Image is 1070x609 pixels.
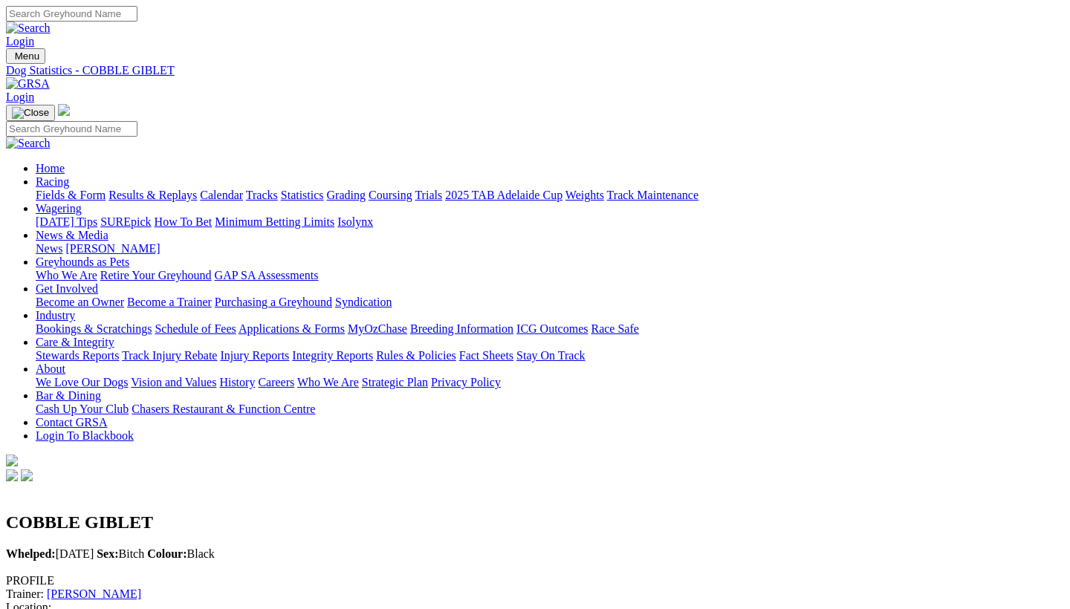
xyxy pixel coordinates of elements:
img: Search [6,137,51,150]
a: Login [6,35,34,48]
a: Stewards Reports [36,349,119,362]
a: Retire Your Greyhound [100,269,212,281]
span: Trainer: [6,587,44,600]
a: Calendar [200,189,243,201]
a: Isolynx [337,215,373,228]
a: History [219,376,255,388]
b: Whelped: [6,547,56,560]
a: GAP SA Assessments [215,269,319,281]
span: [DATE] [6,547,94,560]
a: Who We Are [297,376,359,388]
a: Race Safe [591,322,638,335]
a: Cash Up Your Club [36,403,129,415]
a: Become an Owner [36,296,124,308]
a: Become a Trainer [127,296,212,308]
a: Applications & Forms [239,322,345,335]
a: Dog Statistics - COBBLE GIBLET [6,64,1064,77]
a: Wagering [36,202,82,215]
div: Wagering [36,215,1064,229]
div: Care & Integrity [36,349,1064,362]
a: Track Maintenance [607,189,698,201]
img: Search [6,22,51,35]
a: Care & Integrity [36,336,114,348]
a: Breeding Information [410,322,513,335]
a: Strategic Plan [362,376,428,388]
a: Get Involved [36,282,98,295]
a: Bookings & Scratchings [36,322,152,335]
button: Toggle navigation [6,105,55,121]
a: Fact Sheets [459,349,513,362]
a: Who We Are [36,269,97,281]
div: Greyhounds as Pets [36,269,1064,282]
a: Stay On Track [516,349,585,362]
a: Coursing [369,189,412,201]
input: Search [6,6,137,22]
a: Injury Reports [220,349,289,362]
h2: COBBLE GIBLET [6,512,1064,533]
img: Close [12,107,49,119]
a: Fields & Form [36,189,106,201]
a: MyOzChase [348,322,407,335]
img: logo-grsa-white.png [58,104,70,116]
a: Statistics [281,189,324,201]
a: Tracks [246,189,278,201]
a: Grading [327,189,366,201]
a: Login To Blackbook [36,429,134,442]
div: PROFILE [6,574,1064,587]
a: [DATE] Tips [36,215,97,228]
a: Chasers Restaurant & Function Centre [132,403,315,415]
a: We Love Our Dogs [36,376,128,388]
a: Results & Replays [108,189,197,201]
img: twitter.svg [21,469,33,481]
a: [PERSON_NAME] [65,242,160,255]
a: 2025 TAB Adelaide Cup [445,189,562,201]
a: Minimum Betting Limits [215,215,334,228]
a: News [36,242,62,255]
a: Rules & Policies [376,349,456,362]
b: Sex: [97,547,118,560]
span: Black [147,547,215,560]
a: Integrity Reports [292,349,373,362]
div: Racing [36,189,1064,202]
a: Syndication [335,296,392,308]
b: Colour: [147,547,187,560]
a: Vision and Values [131,376,216,388]
a: Privacy Policy [431,376,501,388]
a: Home [36,162,65,175]
a: How To Bet [155,215,213,228]
a: ICG Outcomes [516,322,588,335]
a: Careers [258,376,294,388]
span: Bitch [97,547,144,560]
span: Menu [15,51,39,62]
img: facebook.svg [6,469,18,481]
a: Schedule of Fees [155,322,236,335]
a: About [36,362,65,375]
a: Purchasing a Greyhound [215,296,332,308]
button: Toggle navigation [6,48,45,64]
div: News & Media [36,242,1064,255]
img: logo-grsa-white.png [6,455,18,466]
div: Get Involved [36,296,1064,309]
div: Industry [36,322,1064,336]
a: Industry [36,309,75,322]
a: Login [6,91,34,103]
div: Bar & Dining [36,403,1064,416]
div: About [36,376,1064,389]
a: Trials [415,189,442,201]
a: Bar & Dining [36,389,101,402]
a: SUREpick [100,215,151,228]
a: Greyhounds as Pets [36,255,129,268]
a: Weights [565,189,604,201]
a: Track Injury Rebate [122,349,217,362]
a: Contact GRSA [36,416,107,429]
input: Search [6,121,137,137]
img: GRSA [6,77,50,91]
a: [PERSON_NAME] [47,587,141,600]
a: News & Media [36,229,108,241]
a: Racing [36,175,69,188]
